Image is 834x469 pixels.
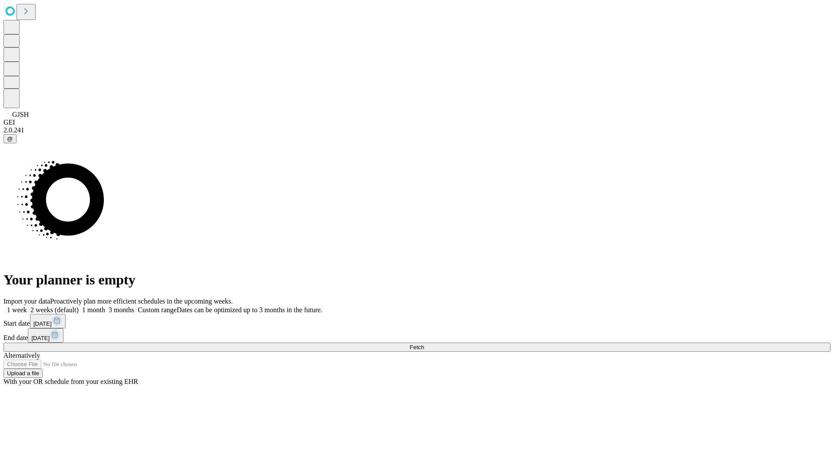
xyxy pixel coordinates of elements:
button: [DATE] [28,328,63,343]
span: With your OR schedule from your existing EHR [3,378,138,385]
span: 1 week [7,306,27,314]
span: Custom range [138,306,176,314]
h1: Your planner is empty [3,272,831,288]
div: GEI [3,119,831,126]
span: Dates can be optimized up to 3 months in the future. [177,306,322,314]
span: [DATE] [33,320,52,327]
button: [DATE] [30,314,66,328]
span: @ [7,135,13,142]
button: @ [3,134,17,143]
button: Fetch [3,343,831,352]
span: 3 months [109,306,134,314]
span: [DATE] [31,335,50,341]
span: 1 month [82,306,105,314]
div: End date [3,328,831,343]
span: Alternatively [3,352,40,359]
div: 2.0.241 [3,126,831,134]
span: Import your data [3,297,50,305]
span: 2 weeks (default) [30,306,79,314]
span: GJSH [12,111,29,118]
div: Start date [3,314,831,328]
button: Upload a file [3,369,43,378]
span: Proactively plan more efficient schedules in the upcoming weeks. [50,297,233,305]
span: Fetch [410,344,424,350]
